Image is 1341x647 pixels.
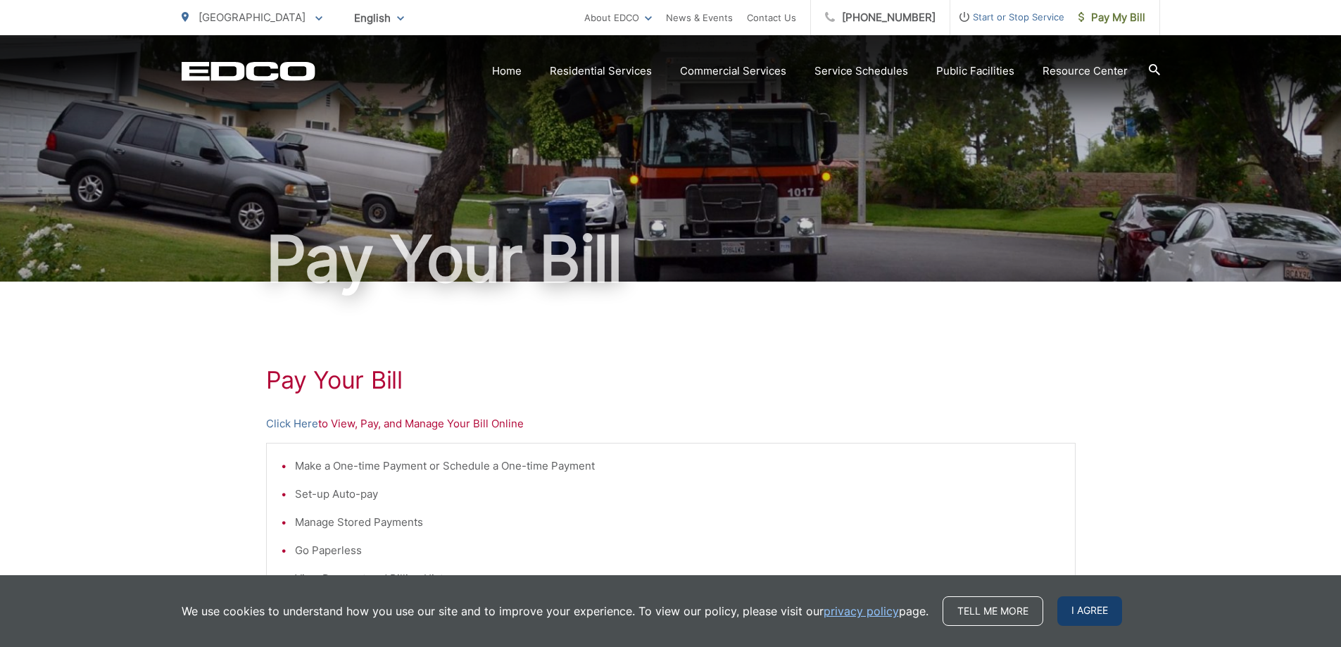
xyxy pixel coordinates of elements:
span: English [344,6,415,30]
li: Manage Stored Payments [295,514,1061,531]
h1: Pay Your Bill [266,366,1076,394]
a: Home [492,63,522,80]
a: About EDCO [584,9,652,26]
a: News & Events [666,9,733,26]
p: We use cookies to understand how you use our site and to improve your experience. To view our pol... [182,603,928,620]
li: Go Paperless [295,542,1061,559]
a: Public Facilities [936,63,1014,80]
h1: Pay Your Bill [182,224,1160,294]
a: privacy policy [824,603,899,620]
a: Tell me more [943,596,1043,626]
span: I agree [1057,596,1122,626]
span: [GEOGRAPHIC_DATA] [199,11,306,24]
a: Service Schedules [814,63,908,80]
a: Resource Center [1043,63,1128,80]
a: Residential Services [550,63,652,80]
span: Pay My Bill [1078,9,1145,26]
li: Set-up Auto-pay [295,486,1061,503]
a: Commercial Services [680,63,786,80]
a: Contact Us [747,9,796,26]
p: to View, Pay, and Manage Your Bill Online [266,415,1076,432]
a: Click Here [266,415,318,432]
li: Make a One-time Payment or Schedule a One-time Payment [295,458,1061,475]
li: View Payment and Billing History [295,570,1061,587]
a: EDCD logo. Return to the homepage. [182,61,315,81]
